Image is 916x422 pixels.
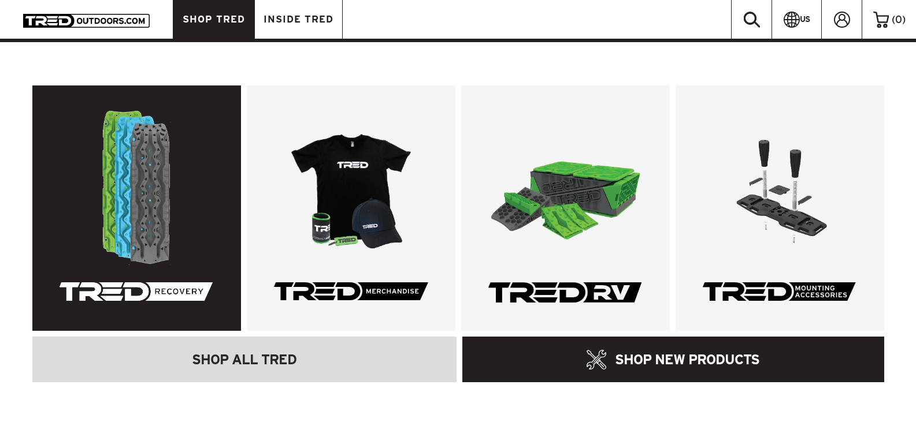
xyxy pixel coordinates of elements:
[183,14,245,24] span: SHOP TRED
[23,14,150,28] img: TRED Outdoors America
[32,337,457,382] a: SHOP ALL TRED
[892,14,906,25] span: ( )
[264,14,333,24] span: INSIDE TRED
[462,337,884,382] a: SHOP NEW PRODUCTS
[895,14,902,25] span: 0
[873,12,889,28] img: cart-icon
